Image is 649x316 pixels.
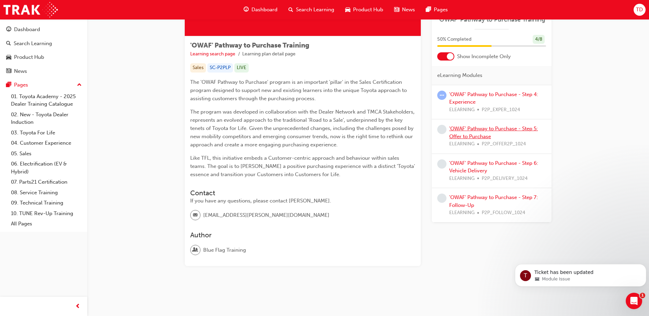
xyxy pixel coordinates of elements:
[14,67,27,75] div: News
[449,160,538,174] a: 'OWAF' Pathway to Purchase - Step 6: Vehicle Delivery
[244,5,249,14] span: guage-icon
[457,53,511,61] span: Show Incomplete Only
[3,23,85,36] a: Dashboard
[296,6,334,14] span: Search Learning
[3,37,85,50] a: Search Learning
[6,41,11,47] span: search-icon
[190,63,206,73] div: Sales
[234,63,249,73] div: LIVE
[6,82,11,88] span: pages-icon
[8,91,85,109] a: 01. Toyota Academy - 2025 Dealer Training Catalogue
[449,175,475,183] span: ELEARNING
[482,175,528,183] span: P2P_DELIVERY_1024
[402,6,415,14] span: News
[449,91,538,105] a: 'OWAF' Pathway to Purchase - Step 4: Experience
[8,138,85,148] a: 04. Customer Experience
[437,71,482,79] span: eLearning Modules
[190,41,309,49] span: 'OWAF' Pathway to Purchase Training
[626,293,642,309] iframe: Intercom live chat
[77,81,82,90] span: up-icon
[3,51,85,64] a: Product Hub
[190,231,415,239] h3: Author
[193,246,198,254] span: user-icon
[3,79,85,91] button: Pages
[8,109,85,128] a: 02. New - Toyota Dealer Induction
[353,6,383,14] span: Product Hub
[449,106,475,114] span: ELEARNING
[340,3,389,17] a: car-iconProduct Hub
[449,194,538,208] a: 'OWAF' Pathway to Purchase - Step 7: Follow-Up
[449,126,538,140] a: 'OWAF' Pathway to Purchase - Step 5: Offer to Purchase
[512,250,649,298] iframe: Intercom notifications message
[190,79,408,102] span: The 'OWAF Pathway to Purchase' program is an important 'pillar' in the Sales Certification progra...
[640,293,645,298] span: 1
[420,3,453,17] a: pages-iconPages
[636,6,643,14] span: TD
[449,140,475,148] span: ELEARNING
[193,211,198,220] span: email-icon
[8,148,85,159] a: 05. Sales
[345,5,350,14] span: car-icon
[190,155,416,177] span: Like TFL, this initiative embeds a Customer-centric approach and behaviour within sales teams. Th...
[437,159,446,169] span: learningRecordVerb_NONE-icon
[283,3,340,17] a: search-iconSearch Learning
[3,65,85,78] a: News
[6,68,11,75] span: news-icon
[3,2,58,17] img: Trak
[437,36,471,43] span: 50 % Completed
[6,27,11,33] span: guage-icon
[8,187,85,198] a: 08. Service Training
[242,50,296,58] li: Learning plan detail page
[8,128,85,138] a: 03. Toyota For Life
[533,35,545,44] div: 4 / 8
[634,4,646,16] button: TD
[426,5,431,14] span: pages-icon
[251,6,277,14] span: Dashboard
[437,194,446,203] span: learningRecordVerb_NONE-icon
[203,211,329,219] span: [EMAIL_ADDRESS][PERSON_NAME][DOMAIN_NAME]
[437,91,446,100] span: learningRecordVerb_ATTEMPT-icon
[434,6,448,14] span: Pages
[190,197,415,205] div: If you have any questions, please contact [PERSON_NAME].
[3,22,85,79] button: DashboardSearch LearningProduct HubNews
[190,189,415,197] h3: Contact
[437,125,446,134] span: learningRecordVerb_NONE-icon
[394,5,399,14] span: news-icon
[203,246,246,254] span: Blue Flag Training
[190,51,235,57] a: Learning search page
[14,40,52,48] div: Search Learning
[207,63,233,73] div: SC-P2PLP
[482,106,520,114] span: P2P_EXPER_1024
[14,53,44,61] div: Product Hub
[8,219,85,229] a: All Pages
[75,302,80,311] span: prev-icon
[14,26,40,34] div: Dashboard
[288,5,293,14] span: search-icon
[6,54,11,61] span: car-icon
[238,3,283,17] a: guage-iconDashboard
[449,209,475,217] span: ELEARNING
[14,81,28,89] div: Pages
[389,3,420,17] a: news-iconNews
[190,109,416,148] span: The program was developed in collaboration with the Dealer Network and TMCA Stakeholders, represe...
[8,198,85,208] a: 09. Technical Training
[482,209,525,217] span: P2P_FOLLOW_1024
[8,177,85,187] a: 07. Parts21 Certification
[482,140,526,148] span: P2P_OFFER2P_1024
[8,159,85,177] a: 06. Electrification (EV & Hybrid)
[437,16,546,24] a: 'OWAF' Pathway to Purchase Training
[8,208,85,219] a: 10. TUNE Rev-Up Training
